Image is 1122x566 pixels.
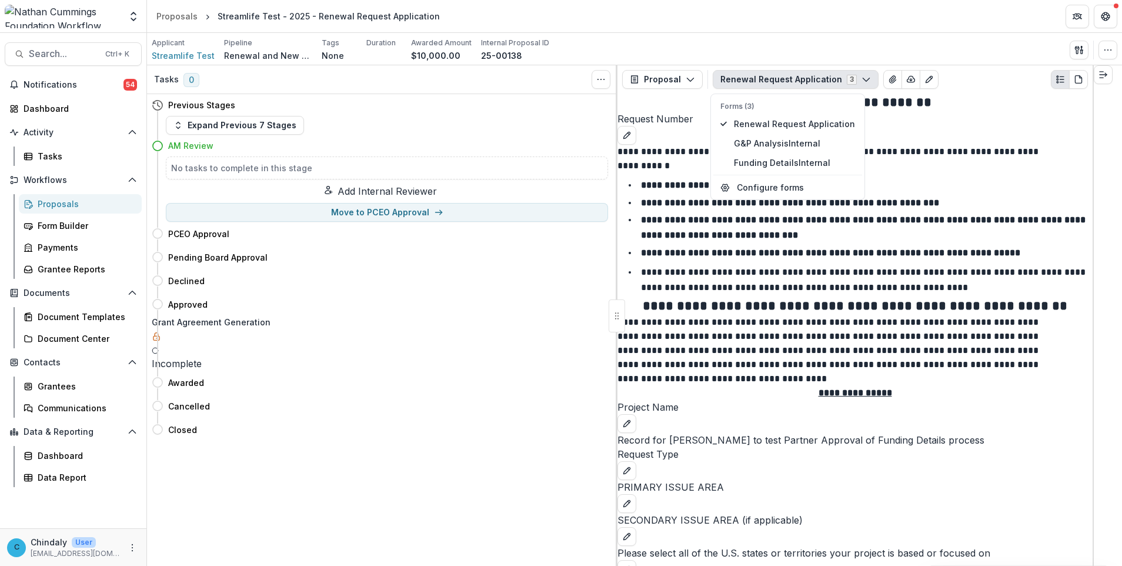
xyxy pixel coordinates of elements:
[617,461,636,480] button: edit
[617,433,1093,447] p: Record for [PERSON_NAME] to test Partner Approval of Funding Details process
[31,536,67,548] p: Chindaly
[617,546,1093,560] p: Please select all of the U.S. states or territories your project is based or focused on
[224,38,252,48] p: Pipeline
[152,38,185,48] p: Applicant
[38,219,132,232] div: Form Builder
[152,8,202,25] a: Proposals
[168,424,197,436] h4: Closed
[166,116,304,135] button: Expand Previous 7 Stages
[166,203,608,222] button: Move to PCEO Approval
[72,537,96,548] p: User
[622,70,703,89] button: Proposal
[152,316,608,328] h5: Grant Agreement Generation
[734,137,855,149] span: G&P Analysis
[5,422,142,441] button: Open Data & Reporting
[19,398,142,418] a: Communications
[14,544,19,551] div: Chindaly
[617,513,1093,527] p: SECONDARY ISSUE AREA (if applicable)
[734,118,855,130] span: Renewal Request Application
[154,75,179,85] h3: Tasks
[19,216,142,235] a: Form Builder
[617,112,1093,126] p: Request Number
[24,80,123,90] span: Notifications
[38,380,132,392] div: Grantees
[168,298,208,311] h4: Approved
[366,38,396,48] p: Duration
[1069,70,1088,89] button: PDF view
[617,480,1093,494] p: PRIMARY ISSUE AREA
[125,5,142,28] button: Open entity switcher
[31,548,121,559] p: [EMAIL_ADDRESS][DOMAIN_NAME]
[38,450,132,462] div: Dashboard
[19,329,142,348] a: Document Center
[168,377,204,389] h4: Awarded
[734,157,855,169] span: Funding Details
[168,228,229,240] h4: PCEO Approval
[123,79,137,91] span: 54
[1066,5,1089,28] button: Partners
[38,150,132,162] div: Tasks
[5,5,121,28] img: Nathan Cummings Foundation Workflow Sandbox logo
[125,541,139,555] button: More
[5,99,142,118] a: Dashboard
[29,48,98,59] span: Search...
[411,49,460,62] p: $10,000.00
[152,49,215,62] a: Streamlife Test
[5,123,142,142] button: Open Activity
[183,73,199,87] span: 0
[5,284,142,302] button: Open Documents
[224,49,312,62] p: Renewal and New Grants Pipeline
[24,128,123,138] span: Activity
[38,263,132,275] div: Grantee Reports
[24,358,123,368] span: Contacts
[19,468,142,487] a: Data Report
[920,70,939,89] button: Edit as form
[883,70,902,89] button: View Attached Files
[617,126,636,145] button: edit
[24,288,123,298] span: Documents
[168,251,268,264] h4: Pending Board Approval
[481,38,549,48] p: Internal Proposal ID
[168,99,235,111] h4: Previous Stages
[171,162,603,174] h5: No tasks to complete in this stage
[720,101,855,112] p: Forms (3)
[168,400,210,412] h4: Cancelled
[38,311,132,323] div: Document Templates
[19,194,142,214] a: Proposals
[617,400,1093,414] p: Project Name
[322,49,344,62] p: None
[19,147,142,166] a: Tasks
[38,241,132,254] div: Payments
[156,10,198,22] div: Proposals
[38,471,132,484] div: Data Report
[218,10,440,22] div: Streamlife Test - 2025 - Renewal Request Application
[19,446,142,465] a: Dashboard
[38,402,132,414] div: Communications
[38,332,132,345] div: Document Center
[411,38,472,48] p: Awarded Amount
[1094,65,1113,84] button: Expand right
[617,447,1093,461] p: Request Type
[38,198,132,210] div: Proposals
[152,184,608,198] button: Add Internal Reviewer
[168,275,205,287] h4: Declined
[1051,70,1070,89] button: Plaintext view
[103,48,132,61] div: Ctrl + K
[5,75,142,94] button: Notifications54
[152,8,445,25] nav: breadcrumb
[617,527,636,546] button: edit
[617,414,636,433] button: edit
[24,175,123,185] span: Workflows
[5,171,142,189] button: Open Workflows
[799,158,830,168] span: Internal
[322,38,339,48] p: Tags
[5,42,142,66] button: Search...
[24,427,123,437] span: Data & Reporting
[19,259,142,279] a: Grantee Reports
[152,357,608,371] p: Incomplete
[789,138,820,148] span: Internal
[168,139,213,152] h4: AM Review
[19,238,142,257] a: Payments
[617,494,636,513] button: edit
